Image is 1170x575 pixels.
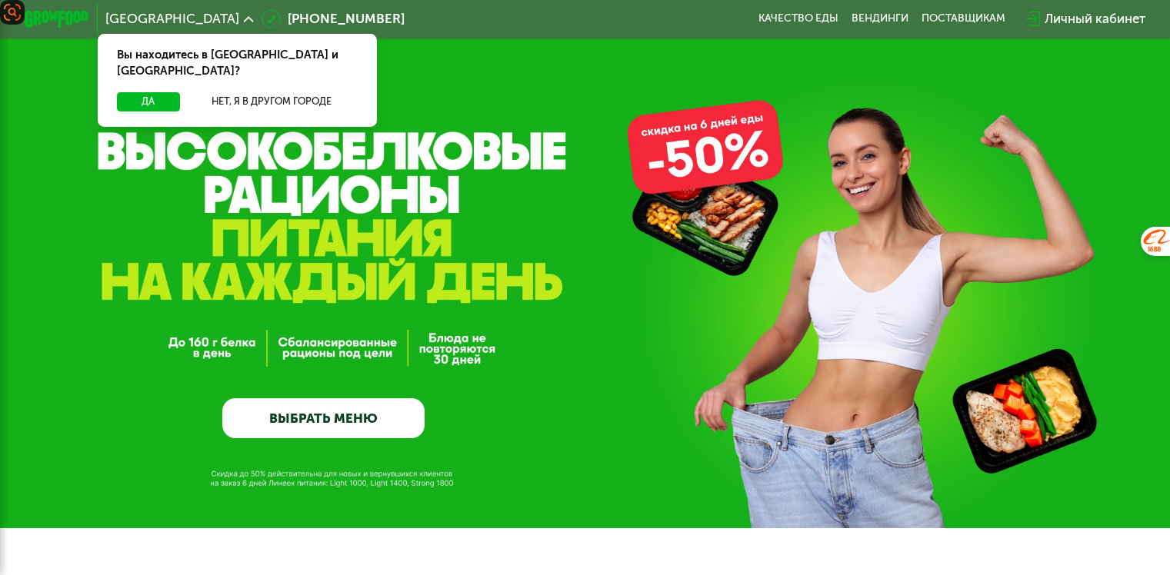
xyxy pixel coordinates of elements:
a: Вендинги [852,12,908,25]
a: [PHONE_NUMBER] [262,9,405,28]
a: Качество еды [758,12,838,25]
div: Личный кабинет [1045,9,1145,28]
span: [GEOGRAPHIC_DATA] [105,12,239,25]
div: Вы находитесь в [GEOGRAPHIC_DATA] и [GEOGRAPHIC_DATA]? [98,34,377,92]
a: ВЫБРАТЬ МЕНЮ [222,398,425,439]
div: поставщикам [922,12,1005,25]
img: svg+xml,%3Csvg%20xmlns%3D%22http%3A%2F%2Fwww.w3.org%2F2000%2Fsvg%22%20width%3D%2224%22%20height%3... [3,3,22,22]
button: Да [117,92,179,111]
button: Нет, я в другом городе [186,92,358,111]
